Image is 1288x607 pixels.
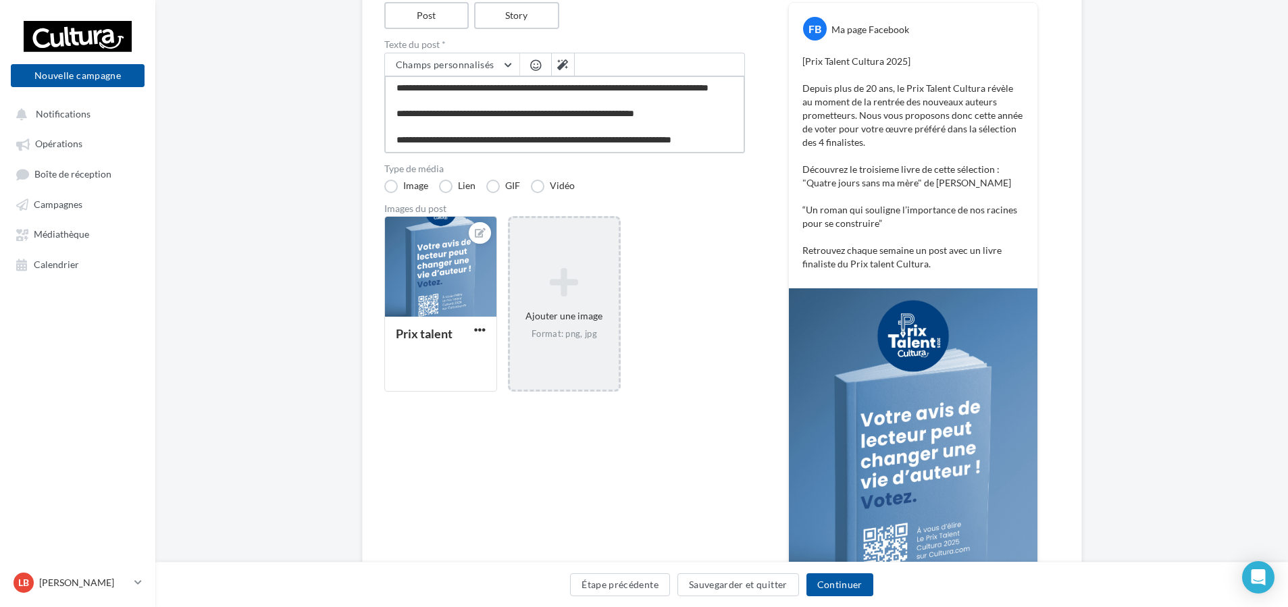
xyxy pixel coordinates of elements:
[8,252,147,276] a: Calendrier
[396,326,453,341] div: Prix talent
[11,570,145,596] a: LB [PERSON_NAME]
[802,55,1024,271] p: [Prix Talent Cultura 2025] Depuis plus de 20 ans, le Prix Talent Cultura révèle au moment de la r...
[396,59,494,70] span: Champs personnalisés
[831,23,909,36] div: Ma page Facebook
[8,161,147,186] a: Boîte de réception
[8,101,142,126] button: Notifications
[384,2,469,29] label: Post
[486,180,520,193] label: GIF
[1242,561,1274,593] div: Open Intercom Messenger
[677,573,799,596] button: Sauvegarder et quitter
[384,164,745,174] label: Type de média
[384,204,745,213] div: Images du post
[531,180,575,193] label: Vidéo
[570,573,670,596] button: Étape précédente
[35,138,82,150] span: Opérations
[8,131,147,155] a: Opérations
[34,168,111,180] span: Boîte de réception
[474,2,559,29] label: Story
[34,199,82,210] span: Campagnes
[385,53,519,76] button: Champs personnalisés
[806,573,873,596] button: Continuer
[18,576,29,589] span: LB
[34,229,89,240] span: Médiathèque
[8,221,147,246] a: Médiathèque
[36,108,91,120] span: Notifications
[384,40,745,49] label: Texte du post *
[11,64,145,87] button: Nouvelle campagne
[384,180,428,193] label: Image
[439,180,475,193] label: Lien
[8,192,147,216] a: Campagnes
[39,576,129,589] p: [PERSON_NAME]
[803,17,827,41] div: FB
[34,259,79,270] span: Calendrier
